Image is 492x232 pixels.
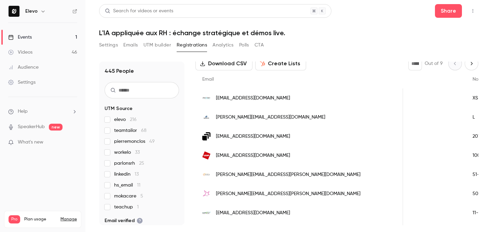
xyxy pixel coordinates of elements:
[177,40,207,51] button: Registrations
[24,217,56,222] span: Plan usage
[105,105,133,112] span: UTM Source
[141,128,147,133] span: 68
[114,127,147,134] span: teamtailor
[202,132,210,140] img: fbdgroup.fr
[8,79,36,86] div: Settings
[8,34,32,41] div: Events
[140,194,143,199] span: 5
[25,8,38,15] h6: Elevo
[60,217,77,222] a: Manage
[202,113,210,121] img: imerys.com
[18,123,45,131] a: SpeakerHub
[18,139,43,146] span: What's new
[105,217,143,224] span: Email verified
[135,150,140,155] span: 33
[114,182,140,189] span: hs_email
[49,124,63,131] span: new
[202,209,210,217] img: numerus21.fr
[216,95,290,102] span: [EMAIL_ADDRESS][DOMAIN_NAME]
[130,117,137,122] span: 216
[255,57,306,70] button: Create Lists
[202,77,214,82] span: Email
[114,116,137,123] span: elevo
[8,64,39,71] div: Audience
[435,4,462,18] button: Share
[216,190,360,197] span: [PERSON_NAME][EMAIL_ADDRESS][PERSON_NAME][DOMAIN_NAME]
[216,209,290,217] span: [EMAIL_ADDRESS][DOMAIN_NAME]
[137,183,140,188] span: 11
[195,57,252,70] button: Download CSV
[216,133,290,140] span: [EMAIL_ADDRESS][DOMAIN_NAME]
[202,151,210,160] img: ugap.fr
[202,190,210,198] img: bienvieillir-idf.org
[216,152,290,159] span: [EMAIL_ADDRESS][DOMAIN_NAME]
[9,215,20,223] span: Pro
[216,171,360,178] span: [PERSON_NAME][EMAIL_ADDRESS][PERSON_NAME][DOMAIN_NAME]
[255,40,264,51] button: CTA
[18,108,28,115] span: Help
[8,49,32,56] div: Videos
[114,171,139,178] span: linkedin
[105,67,134,75] h1: 445 People
[202,170,210,179] img: teolia.fr
[216,114,325,121] span: [PERSON_NAME][EMAIL_ADDRESS][DOMAIN_NAME]
[213,40,234,51] button: Analytics
[135,172,139,177] span: 13
[149,139,155,144] span: 49
[123,40,138,51] button: Emails
[114,138,155,145] span: pierremonclos
[114,204,139,210] span: teachup
[143,40,171,51] button: UTM builder
[114,149,140,156] span: workelo
[139,161,144,166] span: 25
[239,40,249,51] button: Polls
[425,60,443,67] p: Out of 9
[99,40,118,51] button: Settings
[105,8,173,15] div: Search for videos or events
[9,6,19,17] img: Elevo
[8,108,77,115] li: help-dropdown-opener
[465,57,478,70] button: Next page
[202,94,210,102] img: placetolearn.fr
[99,29,478,37] h1: L'IA appliquée aux RH : échange stratégique et démos live.
[114,193,143,200] span: mokacare
[114,160,144,167] span: parlonsrh
[137,205,139,209] span: 1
